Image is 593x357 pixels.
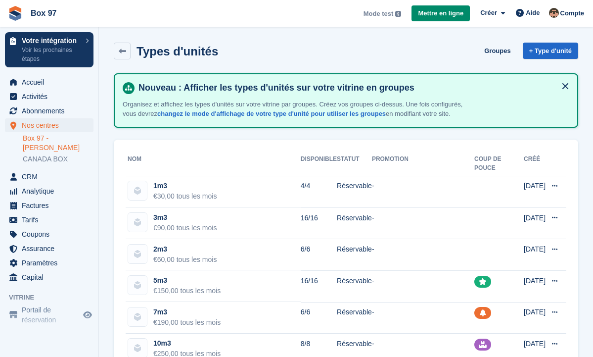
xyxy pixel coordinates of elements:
img: blank-unit-type-icon-ffbac7b88ba66c5e286b0e438baccc4b9c83835d4c34f86887a83fc20ec27e7b.svg [128,213,147,232]
td: 6/6 [301,239,337,271]
div: 1m3 [153,181,217,191]
a: menu [5,213,93,227]
span: Assurance [22,242,81,255]
th: Coup de pouce [474,152,524,176]
a: menu [5,104,93,118]
a: Mettre en ligne [411,5,470,22]
a: menu [5,170,93,184]
a: Boutique d'aperçu [82,309,93,321]
td: [DATE] [524,270,546,302]
td: 6/6 [301,302,337,334]
img: blank-unit-type-icon-ffbac7b88ba66c5e286b0e438baccc4b9c83835d4c34f86887a83fc20ec27e7b.svg [128,307,147,326]
td: Réservable [337,239,372,271]
th: Statut [337,152,372,176]
td: Réservable [337,207,372,239]
td: - [372,270,474,302]
span: Abonnements [22,104,81,118]
td: - [372,239,474,271]
span: Analytique [22,184,81,198]
a: menu [5,256,93,270]
span: Compte [560,8,584,18]
a: CANADA BOX [23,154,93,164]
a: menu [5,227,93,241]
img: icon-info-grey-7440780725fd019a000dd9b08b2336e03edf1995a4989e88bcd33f0948082b44.svg [395,11,401,17]
td: 4/4 [301,176,337,207]
span: Factures [22,199,81,212]
a: menu [5,75,93,89]
td: 16/16 [301,270,337,302]
div: €60,00 tous les mois [153,255,217,265]
a: Groupes [480,43,514,59]
a: menu [5,184,93,198]
td: - [372,302,474,334]
img: blank-unit-type-icon-ffbac7b88ba66c5e286b0e438baccc4b9c83835d4c34f86887a83fc20ec27e7b.svg [128,276,147,295]
th: Promotion [372,152,474,176]
img: stora-icon-8386f47178a22dfd0bd8f6a31ec36ba5ce8667c1dd55bd0f319d3a0aa187defe.svg [8,6,23,21]
span: Vitrine [9,293,98,303]
td: [DATE] [524,176,546,207]
td: Réservable [337,270,372,302]
div: 7m3 [153,307,221,317]
td: [DATE] [524,302,546,334]
img: blank-unit-type-icon-ffbac7b88ba66c5e286b0e438baccc4b9c83835d4c34f86887a83fc20ec27e7b.svg [128,245,147,263]
div: €90,00 tous les mois [153,223,217,233]
span: Tarifs [22,213,81,227]
span: Mode test [364,9,394,19]
a: Box 97 - [PERSON_NAME] [23,134,93,153]
h4: Nouveau : Afficher les types d'unités sur votre vitrine en groupes [135,82,569,94]
span: Accueil [22,75,81,89]
p: Votre intégration [22,37,81,44]
a: + Type d'unité [523,43,578,59]
td: - [372,176,474,207]
p: Voir les prochaines étapes [22,46,81,63]
div: 3m3 [153,212,217,223]
th: Nom [126,152,301,176]
a: menu [5,90,93,103]
td: - [372,207,474,239]
div: €190,00 tous les mois [153,317,221,328]
span: Paramètres [22,256,81,270]
p: Organisez et affichez les types d'unités sur votre vitrine par groupes. Créez vos groupes ci-dess... [123,100,469,119]
a: menu [5,199,93,212]
a: menu [5,118,93,132]
div: 5m3 [153,275,221,286]
td: Réservable [337,302,372,334]
span: Nos centres [22,118,81,132]
span: Portail de réservation [22,305,81,325]
span: Capital [22,270,81,284]
div: €30,00 tous les mois [153,191,217,202]
a: Votre intégration Voir les prochaines étapes [5,32,93,67]
div: 2m3 [153,244,217,255]
span: CRM [22,170,81,184]
img: Kévin CHAUVET [549,8,559,18]
span: Aide [526,8,540,18]
th: Créé [524,152,546,176]
img: blank-unit-type-icon-ffbac7b88ba66c5e286b0e438baccc4b9c83835d4c34f86887a83fc20ec27e7b.svg [128,181,147,200]
td: 16/16 [301,207,337,239]
a: menu [5,270,93,284]
td: Réservable [337,176,372,207]
span: Activités [22,90,81,103]
a: changez le mode d'affichage de votre type d'unité pour utiliser les groupes [157,110,386,117]
td: [DATE] [524,239,546,271]
h2: Types d'unités [137,45,218,58]
th: Disponible [301,152,337,176]
a: menu [5,305,93,325]
span: Mettre en ligne [418,8,463,18]
span: Coupons [22,227,81,241]
a: Box 97 [27,5,60,21]
div: 10m3 [153,338,221,349]
a: menu [5,242,93,255]
td: [DATE] [524,207,546,239]
div: €150,00 tous les mois [153,286,221,296]
span: Créer [480,8,497,18]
